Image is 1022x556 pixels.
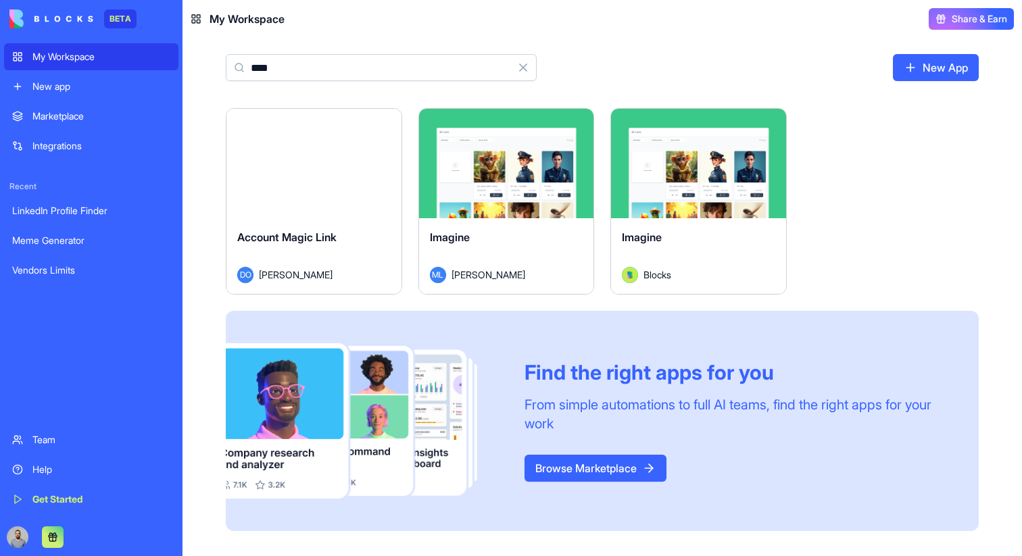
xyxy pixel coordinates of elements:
div: My Workspace [32,50,170,64]
a: Vendors Limits [4,257,178,284]
a: Help [4,456,178,483]
span: Account Magic Link [237,230,337,244]
div: Team [32,433,170,447]
a: Browse Marketplace [525,455,666,482]
div: New app [32,80,170,93]
div: Get Started [32,492,170,506]
a: My Workspace [4,43,178,70]
span: [PERSON_NAME] [259,268,333,282]
span: Imagine [622,230,662,244]
div: Meme Generator [12,234,170,247]
span: My Workspace [210,11,285,27]
img: image_123650291_bsq8ao.jpg [7,526,28,548]
div: LinkedIn Profile Finder [12,204,170,218]
img: Avatar [622,267,638,283]
a: LinkedIn Profile Finder [4,197,178,224]
span: Imagine [430,230,470,244]
div: Vendors Limits [12,263,170,277]
a: New app [4,73,178,100]
a: Marketplace [4,103,178,130]
button: Share & Earn [929,8,1014,30]
div: From simple automations to full AI teams, find the right apps for your work [525,395,946,433]
span: DO [237,267,253,283]
span: [PERSON_NAME] [452,268,525,282]
a: BETA [9,9,137,28]
div: Marketplace [32,109,170,123]
a: Account Magic LinkDO[PERSON_NAME] [226,108,402,295]
span: ML [430,267,446,283]
div: BETA [104,9,137,28]
div: Integrations [32,139,170,153]
a: New App [893,54,979,81]
img: Frame_181_egmpey.png [226,343,503,499]
a: ImagineML[PERSON_NAME] [418,108,595,295]
img: logo [9,9,93,28]
a: Meme Generator [4,227,178,254]
span: Blocks [643,268,671,282]
a: Integrations [4,132,178,159]
a: Get Started [4,486,178,513]
span: Share & Earn [952,12,1007,26]
a: Team [4,426,178,453]
div: Find the right apps for you [525,360,946,384]
div: Help [32,463,170,476]
span: Recent [4,181,178,192]
a: ImagineAvatarBlocks [610,108,787,295]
